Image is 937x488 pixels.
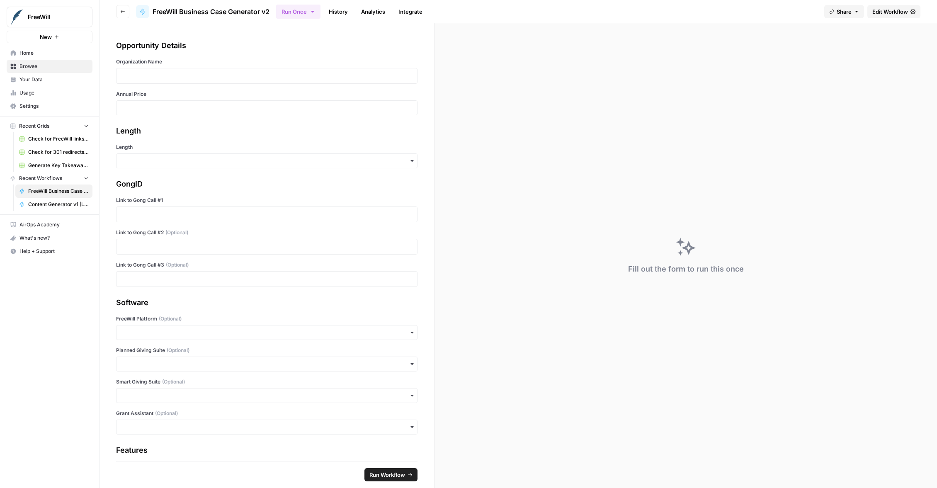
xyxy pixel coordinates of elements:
span: Share [837,7,852,16]
label: Length [116,143,418,151]
span: Edit Workflow [872,7,908,16]
span: Help + Support [19,248,89,255]
div: Fill out the form to run this once [628,263,744,275]
div: Length [116,125,418,137]
div: Features [116,444,418,456]
button: Share [824,5,864,18]
span: (Optional) [166,261,189,269]
a: Check for FreeWill links on partner's external website [15,132,92,146]
a: Generate Key Takeaways from Webinar Transcripts [15,159,92,172]
a: Home [7,46,92,60]
a: Browse [7,60,92,73]
label: Organization Name [116,58,418,66]
a: Edit Workflow [867,5,920,18]
button: Run Once [276,5,320,19]
a: Integrate [393,5,427,18]
button: Recent Workflows [7,172,92,185]
div: GongID [116,178,418,190]
button: Workspace: FreeWill [7,7,92,27]
div: Software [116,297,418,308]
a: Usage [7,86,92,100]
label: FreeWill Platform [116,315,418,323]
span: Recent Grids [19,122,49,130]
a: Settings [7,100,92,113]
span: (Optional) [155,410,178,417]
span: Your Data [19,76,89,83]
label: Planned Giving Suite [116,347,418,354]
span: Settings [19,102,89,110]
span: FreeWill Business Case Generator v2 [28,187,89,195]
button: New [7,31,92,43]
span: Check for 301 redirects on page Grid [28,148,89,156]
a: Content Generator v1 [LIVE] [15,198,92,211]
span: (Optional) [162,378,185,386]
span: FreeWill Business Case Generator v2 [153,7,269,17]
span: FreeWill [28,13,78,21]
label: Grant Assistant [116,410,418,417]
span: Content Generator v1 [LIVE] [28,201,89,208]
label: Annual Price [116,90,418,98]
span: Generate Key Takeaways from Webinar Transcripts [28,162,89,169]
div: What's new? [7,232,92,244]
div: Opportunity Details [116,40,418,51]
span: New [40,33,52,41]
label: Smart Giving Suite [116,378,418,386]
a: FreeWill Business Case Generator v2 [136,5,269,18]
a: FreeWill Business Case Generator v2 [15,185,92,198]
a: Check for 301 redirects on page Grid [15,146,92,159]
label: Link to Gong Call #1 [116,197,418,204]
a: Your Data [7,73,92,86]
a: Analytics [356,5,390,18]
img: FreeWill Logo [10,10,24,24]
span: Usage [19,89,89,97]
span: (Optional) [165,229,188,236]
span: (Optional) [159,315,182,323]
span: Browse [19,63,89,70]
span: Check for FreeWill links on partner's external website [28,135,89,143]
button: Help + Support [7,245,92,258]
label: Link to Gong Call #3 [116,261,418,269]
button: Run Workflow [364,468,418,481]
span: Run Workflow [369,471,405,479]
button: What's new? [7,231,92,245]
span: Recent Workflows [19,175,62,182]
a: History [324,5,353,18]
label: Link to Gong Call #2 [116,229,418,236]
span: (Optional) [167,347,189,354]
span: AirOps Academy [19,221,89,228]
a: AirOps Academy [7,218,92,231]
button: Recent Grids [7,120,92,132]
span: Home [19,49,89,57]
